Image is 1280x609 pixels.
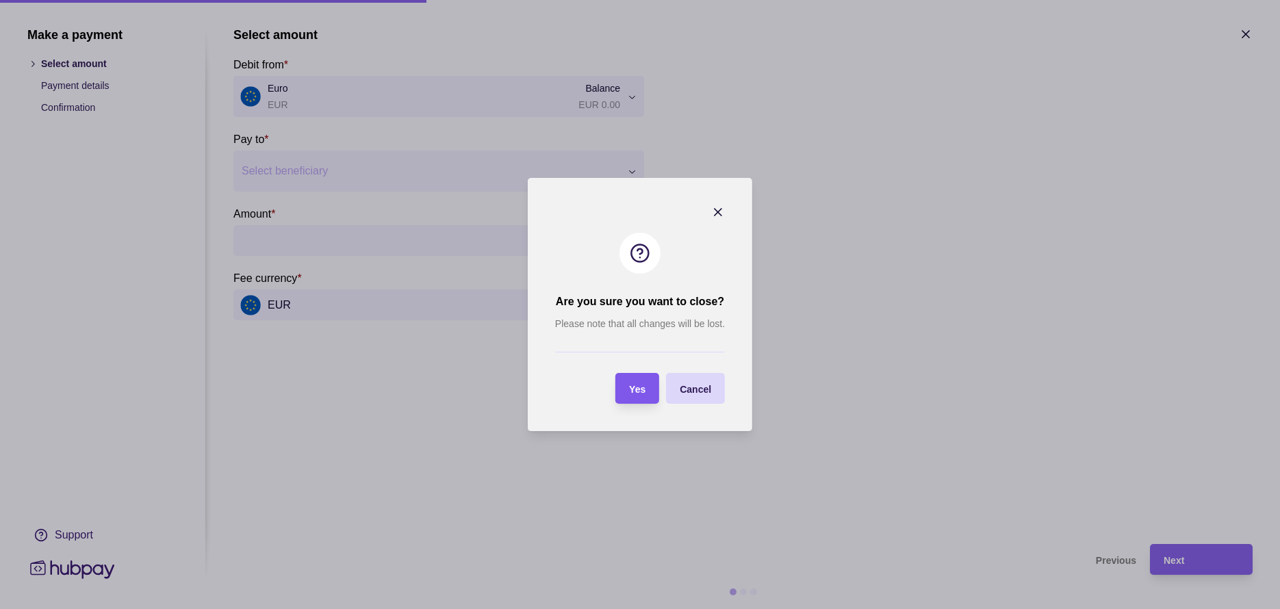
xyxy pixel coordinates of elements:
p: Please note that all changes will be lost. [555,316,725,331]
button: Cancel [666,373,725,404]
span: Cancel [680,384,711,395]
button: Yes [615,373,659,404]
span: Yes [629,384,645,395]
h2: Are you sure you want to close? [556,294,724,309]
